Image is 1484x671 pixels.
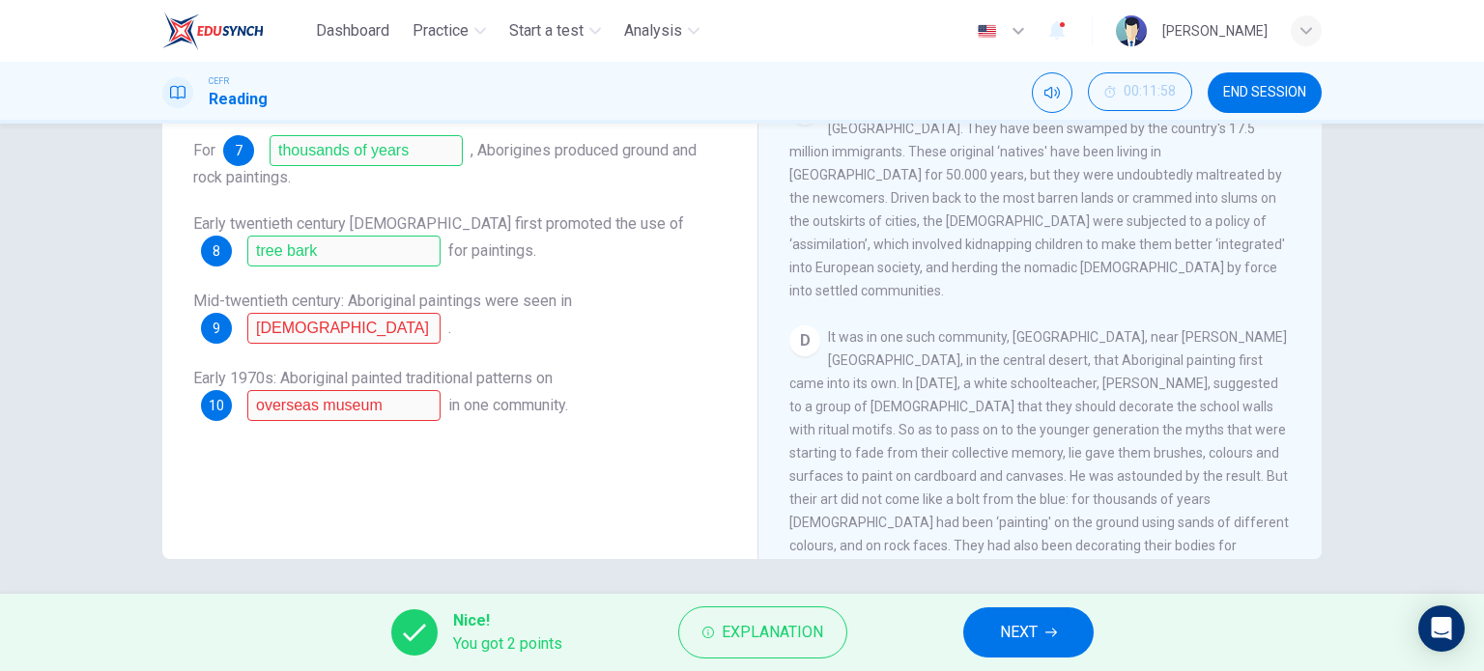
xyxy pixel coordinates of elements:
button: Practice [405,14,494,48]
span: You got 2 points [453,632,562,656]
div: Open Intercom Messenger [1418,605,1465,652]
span: Early 1970s: Aboriginal painted traditional patterns on [193,369,553,387]
span: Start a test [509,19,584,42]
span: Nice! [453,609,562,632]
span: . [448,319,451,337]
button: Analysis [616,14,707,48]
span: Practice [413,19,469,42]
span: 00:11:58 [1124,84,1176,99]
img: EduSynch logo [162,12,264,50]
input: overseas museums [247,313,441,344]
button: 00:11:58 [1088,72,1192,111]
span: Explanation [722,619,823,646]
button: Start a test [501,14,609,48]
span: Mid-twentieth century: Aboriginal paintings were seen in [193,292,572,310]
div: Hide [1088,72,1192,113]
span: Dashboard [316,19,389,42]
span: 10 [209,399,224,412]
span: There are now fewer than 400.000 [DEMOGRAPHIC_DATA] living in [GEOGRAPHIC_DATA]. They have been s... [789,98,1285,298]
input: school walls [247,390,441,421]
a: EduSynch logo [162,12,308,50]
button: NEXT [963,607,1094,657]
span: Analysis [624,19,682,42]
button: END SESSION [1208,72,1322,113]
span: 7 [235,144,243,157]
input: thousands of years [270,135,463,166]
span: for paintings. [448,241,536,260]
span: NEXT [1000,619,1038,646]
input: bark; tree bark; [247,236,441,266]
img: en [975,24,999,39]
button: Explanation [678,606,847,658]
div: D [789,325,820,356]
span: Early twentieth century [DEMOGRAPHIC_DATA] first promoted the use of [193,214,684,233]
span: For [193,141,215,159]
span: 9 [213,322,220,335]
span: CEFR [209,74,229,88]
span: It was in one such community, [GEOGRAPHIC_DATA], near [PERSON_NAME][GEOGRAPHIC_DATA], in the cent... [789,329,1289,576]
span: 8 [213,244,220,258]
span: END SESSION [1223,85,1306,100]
div: Mute [1032,72,1072,113]
h1: Reading [209,88,268,111]
img: Profile picture [1116,15,1147,46]
span: in one community. [448,396,568,414]
button: Dashboard [308,14,397,48]
div: [PERSON_NAME] [1162,19,1268,42]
